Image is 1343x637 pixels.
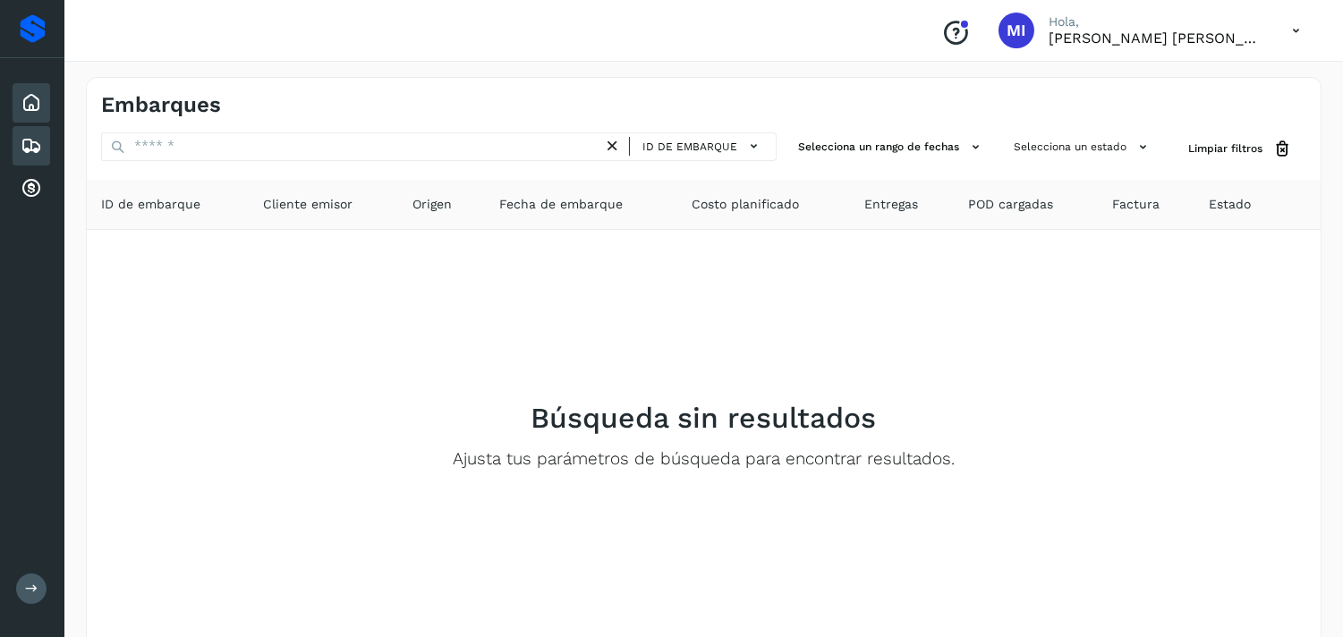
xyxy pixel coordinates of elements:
button: Selecciona un estado [1007,132,1160,162]
button: Selecciona un rango de fechas [791,132,992,162]
span: ID de embarque [642,139,737,155]
span: Origen [413,195,453,214]
h2: Búsqueda sin resultados [531,401,877,435]
button: ID de embarque [637,133,769,159]
h4: Embarques [101,92,221,118]
span: POD cargadas [969,195,1054,214]
p: Ajusta tus parámetros de búsqueda para encontrar resultados. [453,449,955,470]
span: Estado [1209,195,1251,214]
span: Fecha de embarque [499,195,623,214]
span: Factura [1113,195,1160,214]
div: Cuentas por cobrar [13,169,50,208]
p: Hola, [1049,14,1263,30]
span: Limpiar filtros [1188,140,1262,157]
span: Entregas [864,195,918,214]
span: ID de embarque [101,195,200,214]
button: Limpiar filtros [1174,132,1306,166]
p: Magda Imelda Ramos Gelacio [1049,30,1263,47]
div: Embarques [13,126,50,166]
span: Costo planificado [692,195,799,214]
div: Inicio [13,83,50,123]
span: Cliente emisor [263,195,353,214]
